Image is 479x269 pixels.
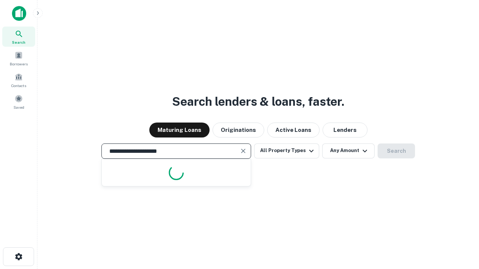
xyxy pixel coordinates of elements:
[2,48,35,68] a: Borrowers
[2,70,35,90] a: Contacts
[2,92,35,112] a: Saved
[10,61,28,67] span: Borrowers
[213,123,264,137] button: Originations
[254,143,319,158] button: All Property Types
[322,143,375,158] button: Any Amount
[12,39,25,45] span: Search
[12,6,26,21] img: capitalize-icon.png
[172,93,344,111] h3: Search lenders & loans, faster.
[442,209,479,245] iframe: Chat Widget
[13,104,24,110] span: Saved
[2,27,35,47] a: Search
[267,123,320,137] button: Active Loans
[238,146,248,156] button: Clear
[149,123,210,137] button: Maturing Loans
[11,83,26,89] span: Contacts
[323,123,367,137] button: Lenders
